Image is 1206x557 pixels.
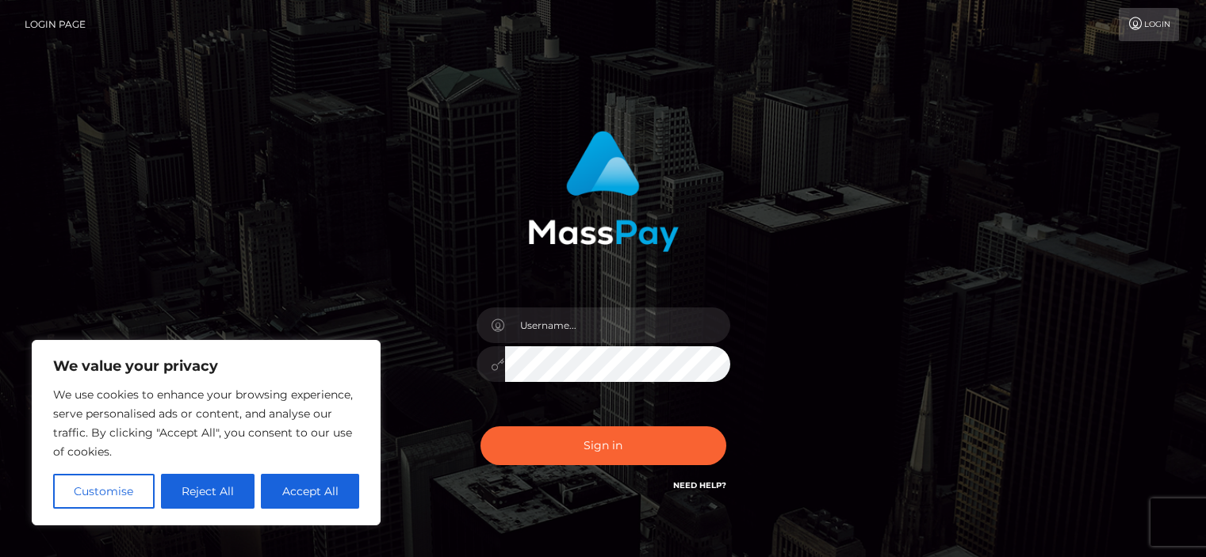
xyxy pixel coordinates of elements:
[528,131,679,252] img: MassPay Login
[161,474,255,509] button: Reject All
[53,385,359,461] p: We use cookies to enhance your browsing experience, serve personalised ads or content, and analys...
[673,480,726,490] a: Need Help?
[32,340,381,525] div: We value your privacy
[1119,8,1179,41] a: Login
[505,307,730,343] input: Username...
[53,474,155,509] button: Customise
[261,474,359,509] button: Accept All
[25,8,86,41] a: Login Page
[480,426,726,465] button: Sign in
[53,357,359,376] p: We value your privacy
